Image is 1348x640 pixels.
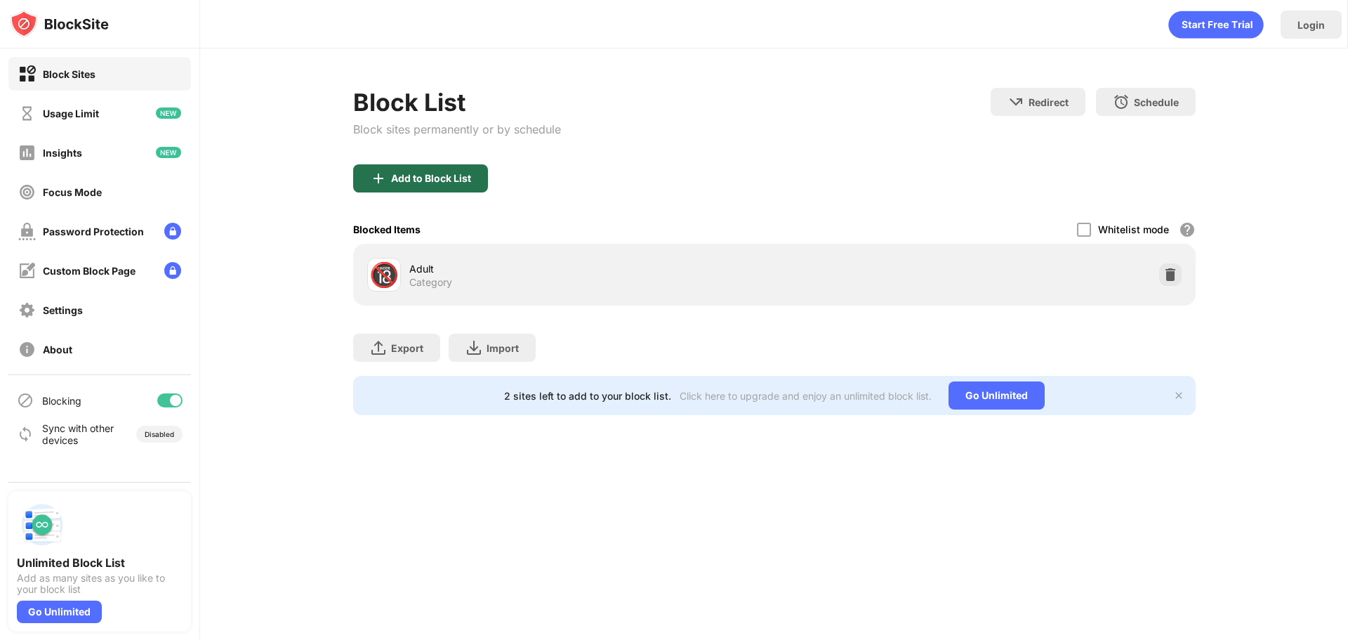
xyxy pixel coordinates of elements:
[409,276,452,289] div: Category
[1029,96,1069,108] div: Redirect
[18,183,36,201] img: focus-off.svg
[17,499,67,550] img: push-block-list.svg
[18,105,36,122] img: time-usage-off.svg
[10,10,109,38] img: logo-blocksite.svg
[164,262,181,279] img: lock-menu.svg
[18,65,36,83] img: block-on.svg
[43,265,136,277] div: Custom Block Page
[43,226,144,237] div: Password Protection
[17,573,183,595] div: Add as many sites as you like to your block list
[17,426,34,443] img: sync-icon.svg
[18,301,36,319] img: settings-off.svg
[17,392,34,409] img: blocking-icon.svg
[17,601,102,623] div: Go Unlimited
[145,430,174,438] div: Disabled
[18,223,36,240] img: password-protection-off.svg
[1098,223,1169,235] div: Whitelist mode
[680,390,932,402] div: Click here to upgrade and enjoy an unlimited block list.
[1168,11,1264,39] div: animation
[1297,19,1325,31] div: Login
[156,147,181,158] img: new-icon.svg
[164,223,181,240] img: lock-menu.svg
[43,68,95,80] div: Block Sites
[43,147,82,159] div: Insights
[504,390,671,402] div: 2 sites left to add to your block list.
[18,341,36,358] img: about-off.svg
[42,395,81,407] div: Blocking
[391,173,471,184] div: Add to Block List
[43,107,99,119] div: Usage Limit
[1173,390,1184,401] img: x-button.svg
[369,261,399,289] div: 🔞
[43,186,102,198] div: Focus Mode
[353,223,421,235] div: Blocked Items
[43,344,72,355] div: About
[409,261,774,276] div: Adult
[353,88,561,117] div: Block List
[391,342,423,354] div: Export
[17,556,183,570] div: Unlimited Block List
[18,262,36,280] img: customize-block-page-off.svg
[487,342,519,354] div: Import
[42,422,114,446] div: Sync with other devices
[156,107,181,119] img: new-icon.svg
[949,381,1045,410] div: Go Unlimited
[353,122,561,136] div: Block sites permanently or by schedule
[43,304,83,316] div: Settings
[18,144,36,162] img: insights-off.svg
[1134,96,1179,108] div: Schedule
